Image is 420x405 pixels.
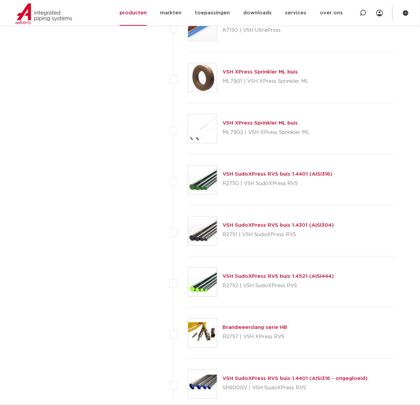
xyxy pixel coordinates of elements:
img: Thumbnail for VSH XPress Sprinkler ML buis [188,63,217,92]
p: SP6000V | VSH SudoXPress RVS [223,383,368,393]
p: R2751 | VSH SudoXPress RVS [223,229,334,240]
img: Thumbnail for VSH SudoXPress RVS buis 1.4301 (AISI304) [188,216,217,245]
img: Thumbnail for VSH XPress Sprinkler ML buis [188,114,217,143]
img: Thumbnail for VSH UltraPress meerlagenbuis met 6mm isolatie [188,12,217,41]
p: ML7901 | VSH XPress Sprinkler ML [223,76,309,87]
img: Thumbnail for VSH SudoXPress RVS buis 1.4521 (AISI444) [188,267,217,296]
a: VSH SudoXPress RVS buis 1.4301 (AISI304) [223,223,334,228]
a: VSH SudoXPress RVS buis 1.4521 (AISI444) [223,274,334,279]
a: Brandweerslang serie HB [223,325,287,330]
p: ML7902 | VSH XPress Sprinkler ML [223,127,310,138]
img: Thumbnail for VSH SudoXPress RVS buis 1.4401 (AISI316 - ongegloeid) [188,370,217,398]
p: K7150 | VSH UltraPress [223,25,348,36]
a: VSH XPress Sprinkler ML buis [223,69,298,74]
a: VSH SudoXPress RVS buis 1.4401 (AISI316 - ongegloeid) [223,376,368,381]
p: R2750 | VSH SudoXPress RVS [223,178,332,189]
img: Thumbnail for VSH SudoXPress RVS buis 1.4401 (AISI316) [188,165,217,194]
a: VSH XPress Sprinkler ML buis [223,121,298,126]
p: R2757 | VSH XPress RVS [223,332,287,342]
a: VSH SudoXPress RVS buis 1.4401 (AISI316) [223,172,332,177]
p: R2752 | VSH SudoXPress RVS [223,280,334,291]
img: Thumbnail for Brandweerslang serie HB [188,319,217,347]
